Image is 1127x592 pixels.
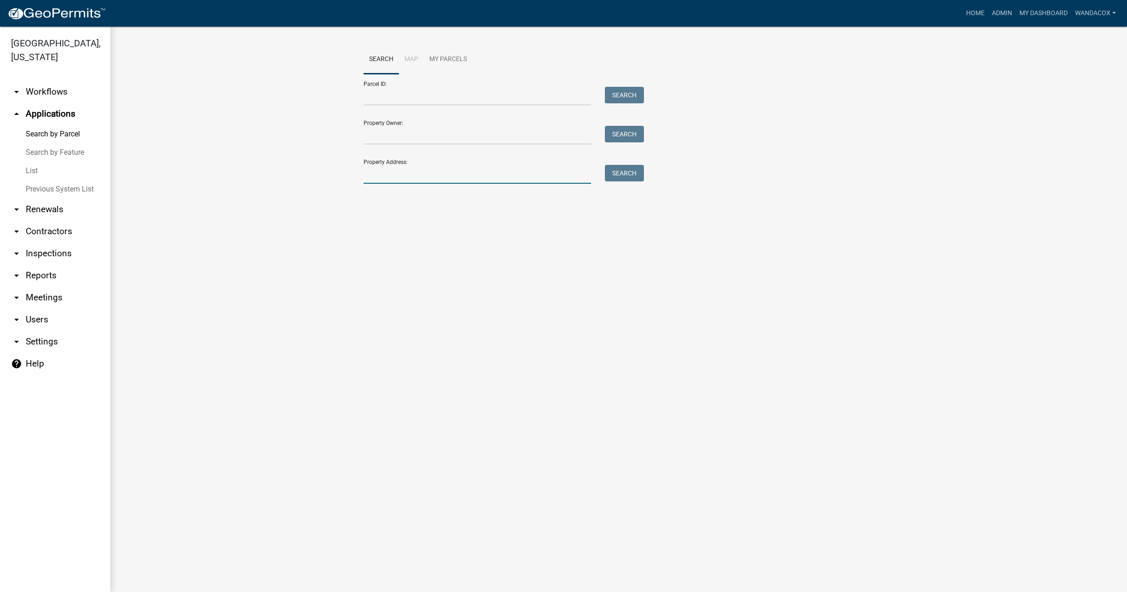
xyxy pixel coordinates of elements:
[424,45,472,74] a: My Parcels
[962,5,988,22] a: Home
[11,86,22,97] i: arrow_drop_down
[11,204,22,215] i: arrow_drop_down
[11,336,22,347] i: arrow_drop_down
[605,87,644,103] button: Search
[11,292,22,303] i: arrow_drop_down
[605,165,644,181] button: Search
[11,226,22,237] i: arrow_drop_down
[1071,5,1120,22] a: WandaCox
[11,314,22,325] i: arrow_drop_down
[1016,5,1071,22] a: My Dashboard
[988,5,1016,22] a: Admin
[605,126,644,142] button: Search
[11,248,22,259] i: arrow_drop_down
[11,358,22,369] i: help
[11,108,22,119] i: arrow_drop_up
[364,45,399,74] a: Search
[11,270,22,281] i: arrow_drop_down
